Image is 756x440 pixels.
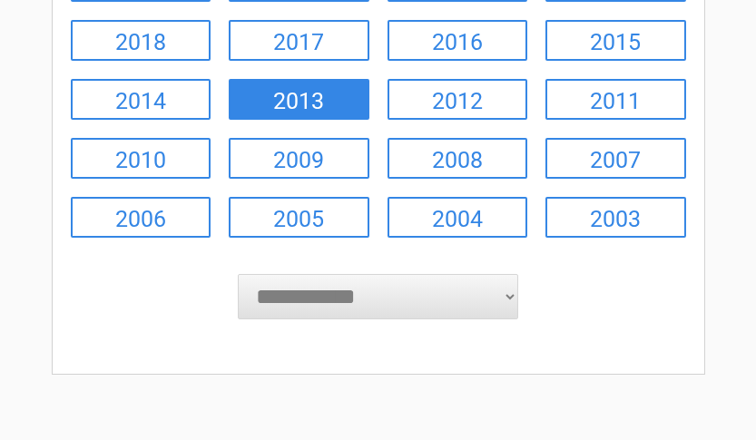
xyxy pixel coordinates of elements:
a: 2018 [71,20,211,61]
a: 2010 [71,138,211,179]
a: 2016 [388,20,528,61]
a: 2007 [545,138,686,179]
a: 2009 [229,138,369,179]
a: 2017 [229,20,369,61]
a: 2015 [545,20,686,61]
a: 2012 [388,79,528,120]
a: 2003 [545,197,686,238]
a: 2005 [229,197,369,238]
a: 2011 [545,79,686,120]
a: 2014 [71,79,211,120]
a: 2004 [388,197,528,238]
a: 2013 [229,79,369,120]
a: 2008 [388,138,528,179]
a: 2006 [71,197,211,238]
